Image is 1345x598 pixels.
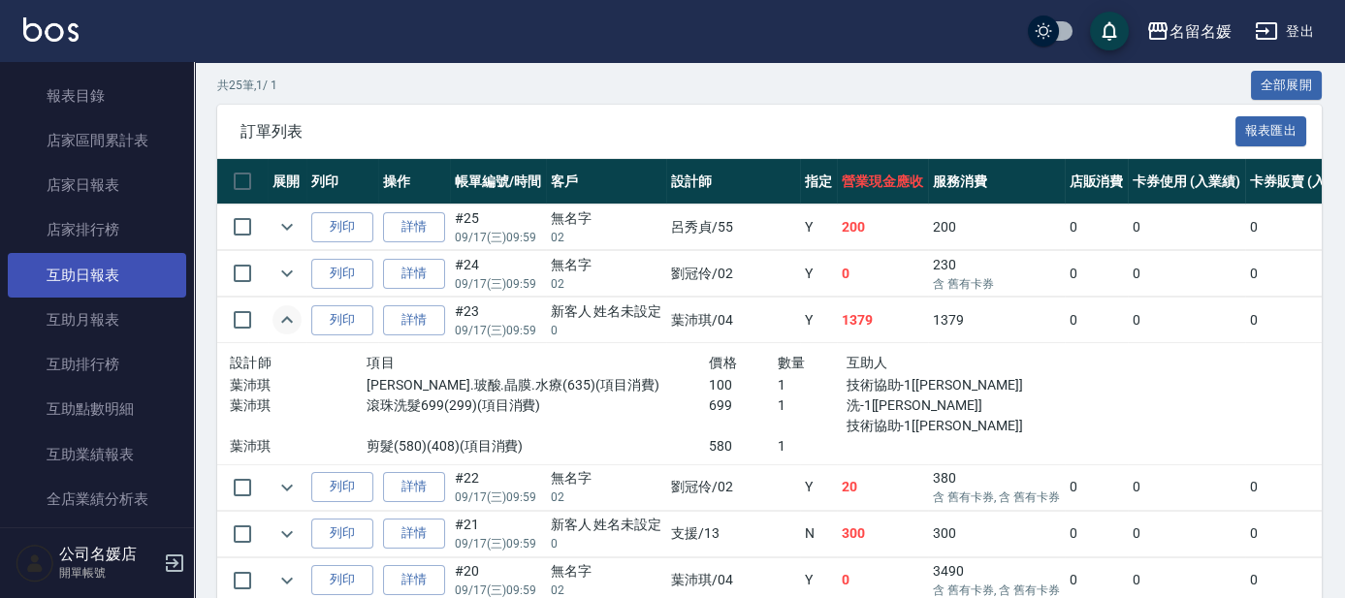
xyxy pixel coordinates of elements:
[933,488,1059,506] p: 含 舊有卡券, 含 舊有卡券
[311,259,373,289] button: 列印
[272,473,302,502] button: expand row
[230,355,272,370] span: 設計師
[666,159,800,205] th: 設計師
[8,207,186,252] a: 店家排行榜
[551,535,662,552] p: 0
[800,511,837,556] td: N
[1128,251,1245,297] td: 0
[709,355,737,370] span: 價格
[551,229,662,246] p: 02
[383,305,445,335] a: 詳情
[367,395,709,416] p: 滾珠洗髮699(299)(項目消費)
[383,259,445,289] a: 詳情
[1065,511,1129,556] td: 0
[778,395,847,416] p: 1
[666,298,800,343] td: 葉沛琪 /04
[8,477,186,521] a: 全店業績分析表
[8,163,186,207] a: 店家日報表
[847,395,1052,416] p: 洗-1[[PERSON_NAME]]
[8,74,186,118] a: 報表目錄
[928,251,1064,297] td: 230
[450,464,546,510] td: #22
[311,519,373,549] button: 列印
[551,488,662,506] p: 02
[709,375,778,395] p: 100
[666,511,800,556] td: 支援 /13
[450,159,546,205] th: 帳單編號/時間
[268,159,306,205] th: 展開
[778,375,847,395] p: 1
[306,159,378,205] th: 列印
[778,355,806,370] span: 數量
[837,511,928,556] td: 300
[272,259,302,288] button: expand row
[383,519,445,549] a: 詳情
[367,355,395,370] span: 項目
[1065,464,1129,510] td: 0
[8,253,186,298] a: 互助日報表
[847,375,1052,395] p: 技術協助-1[[PERSON_NAME]]
[1128,159,1245,205] th: 卡券使用 (入業績)
[450,298,546,343] td: #23
[240,122,1235,142] span: 訂單列表
[378,159,450,205] th: 操作
[455,535,541,552] p: 09/17 (三) 09:59
[450,251,546,297] td: #24
[837,298,928,343] td: 1379
[666,464,800,510] td: 劉冠伶 /02
[383,212,445,242] a: 詳情
[551,208,662,229] div: 無名字
[8,432,186,477] a: 互助業績報表
[8,118,186,163] a: 店家區間累計表
[8,342,186,387] a: 互助排行榜
[367,436,709,456] p: 剪髮(580)(408)(項目消費)
[230,436,367,456] p: 葉沛琪
[1065,251,1129,297] td: 0
[709,395,778,416] p: 699
[800,298,837,343] td: Y
[551,322,662,339] p: 0
[928,511,1064,556] td: 300
[1235,116,1307,146] button: 報表匯出
[311,565,373,595] button: 列印
[8,521,186,566] a: 營業統計分析表
[455,488,541,506] p: 09/17 (三) 09:59
[928,159,1064,205] th: 服務消費
[1138,12,1239,51] button: 名留名媛
[367,375,709,395] p: [PERSON_NAME].玻酸.晶膜.水療(635)(項目消費)
[1128,205,1245,250] td: 0
[1128,464,1245,510] td: 0
[230,375,367,395] p: 葉沛琪
[800,205,837,250] td: Y
[455,229,541,246] p: 09/17 (三) 09:59
[551,301,662,322] div: 新客人 姓名未設定
[551,255,662,275] div: 無名字
[928,205,1064,250] td: 200
[709,436,778,456] p: 580
[837,205,928,250] td: 200
[1128,298,1245,343] td: 0
[546,159,667,205] th: 客戶
[59,564,158,582] p: 開單帳號
[837,464,928,510] td: 20
[383,472,445,502] a: 詳情
[450,511,546,556] td: #21
[311,212,373,242] button: 列印
[1090,12,1129,50] button: save
[217,77,277,94] p: 共 25 筆, 1 / 1
[272,519,302,549] button: expand row
[551,561,662,582] div: 無名字
[383,565,445,595] a: 詳情
[928,464,1064,510] td: 380
[933,275,1059,293] p: 含 舊有卡券
[230,395,367,416] p: 葉沛琪
[59,545,158,564] h5: 公司名媛店
[1235,121,1307,140] a: 報表匯出
[8,298,186,342] a: 互助月報表
[1065,205,1129,250] td: 0
[1065,159,1129,205] th: 店販消費
[928,298,1064,343] td: 1379
[272,566,302,595] button: expand row
[8,387,186,431] a: 互助點數明細
[272,305,302,334] button: expand row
